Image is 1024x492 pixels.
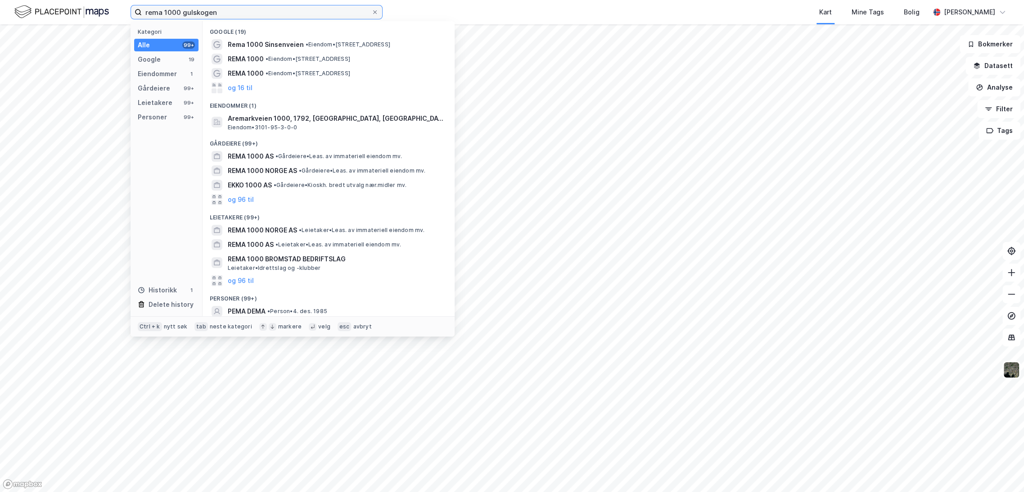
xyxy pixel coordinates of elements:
input: Søk på adresse, matrikkel, gårdeiere, leietakere eller personer [142,5,371,19]
button: Filter [977,100,1020,118]
button: Datasett [965,57,1020,75]
span: Person • 4. des. 1985 [267,308,327,315]
div: Personer (99+) [203,288,455,304]
button: Tags [979,122,1020,140]
span: REMA 1000 [228,54,264,64]
div: nytt søk [164,323,188,330]
div: 19 [188,56,195,63]
span: REMA 1000 BROMSTAD BEDRIFTSLAG [228,254,444,264]
span: REMA 1000 NORGE AS [228,165,297,176]
div: Bolig [904,7,920,18]
div: Kart [819,7,832,18]
span: • [267,308,270,314]
div: Google [138,54,161,65]
button: Analyse [968,78,1020,96]
button: og 16 til [228,82,253,93]
img: logo.f888ab2527a4732fd821a326f86c7f29.svg [14,4,109,20]
span: REMA 1000 AS [228,239,274,250]
div: 1 [188,287,195,294]
span: • [274,182,276,188]
div: Personer [138,112,167,123]
div: neste kategori [210,323,252,330]
div: esc [338,322,352,331]
span: Gårdeiere • Leas. av immateriell eiendom mv. [299,167,426,174]
button: Bokmerker [960,35,1020,53]
div: 99+ [182,41,195,49]
div: Ctrl + k [138,322,162,331]
span: Eiendom • [STREET_ADDRESS] [306,41,390,48]
div: Eiendommer (1) [203,95,455,111]
div: Gårdeiere (99+) [203,133,455,149]
span: Leietaker • Leas. av immateriell eiendom mv. [299,227,425,234]
span: EKKO 1000 AS [228,180,272,191]
div: avbryt [353,323,371,330]
div: Delete history [149,299,194,310]
span: Eiendom • [STREET_ADDRESS] [266,70,350,77]
div: Gårdeiere [138,83,170,94]
div: 1 [188,70,195,77]
span: • [266,70,268,77]
div: Eiendommer [138,68,177,79]
div: Alle [138,40,150,50]
div: markere [278,323,302,330]
span: Eiendom • [STREET_ADDRESS] [266,55,350,63]
div: Kontrollprogram for chat [979,449,1024,492]
div: Kategori [138,28,198,35]
div: Google (19) [203,21,455,37]
span: Gårdeiere • Kioskh. bredt utvalg nær.midler mv. [274,182,406,189]
div: 99+ [182,114,195,121]
img: 9k= [1003,361,1020,378]
span: PEMA DEMA [228,306,266,317]
div: 99+ [182,99,195,106]
div: 99+ [182,85,195,92]
span: • [275,241,278,248]
span: REMA 1000 [228,68,264,79]
span: • [299,167,302,174]
button: og 96 til [228,194,254,205]
a: Mapbox homepage [3,479,42,489]
span: • [266,55,268,62]
span: Leietaker • Idrettslag og -klubber [228,264,320,272]
div: tab [194,322,208,331]
span: Gårdeiere • Leas. av immateriell eiendom mv. [275,153,402,160]
span: Rema 1000 Sinsenveien [228,39,304,50]
span: REMA 1000 NORGE AS [228,225,297,236]
div: Leietakere [138,97,172,108]
span: Aremarkveien 1000, 1792, [GEOGRAPHIC_DATA], [GEOGRAPHIC_DATA] [228,113,444,124]
span: • [306,41,308,48]
button: og 96 til [228,275,254,286]
div: [PERSON_NAME] [944,7,995,18]
span: Leietaker • Leas. av immateriell eiendom mv. [275,241,401,248]
div: velg [318,323,330,330]
div: Leietakere (99+) [203,207,455,223]
div: Historikk [138,285,177,296]
span: • [275,153,278,159]
iframe: Chat Widget [979,449,1024,492]
div: Mine Tags [852,7,884,18]
span: REMA 1000 AS [228,151,274,162]
span: • [299,227,302,233]
span: Eiendom • 3101-95-3-0-0 [228,124,297,131]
